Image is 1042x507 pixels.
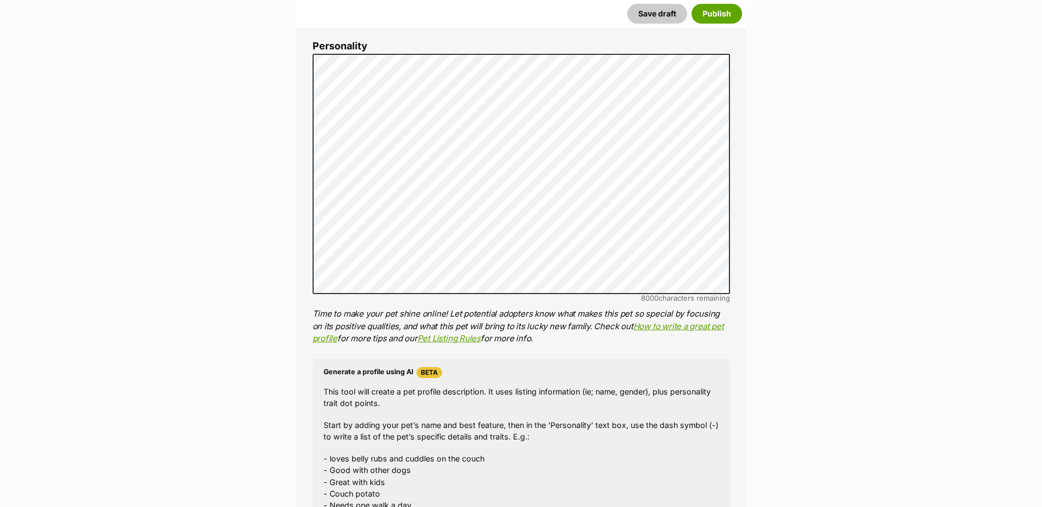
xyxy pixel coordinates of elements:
p: Time to make your pet shine online! Let potential adopters know what makes this pet so special by... [313,308,730,345]
p: Start by adding your pet’s name and best feature, then in the ‘Personality’ text box, use the das... [324,419,719,443]
span: 8000 [641,294,659,302]
h4: Generate a profile using AI [324,367,719,378]
div: characters remaining [313,294,730,302]
a: Pet Listing Rules [417,333,481,343]
button: Publish [692,4,742,24]
a: How to write a great pet profile [313,321,724,344]
button: Save draft [627,4,687,24]
p: This tool will create a pet profile description. It uses listing information (ie; name, gender), ... [324,386,719,409]
label: Personality [313,41,730,52]
span: Beta [416,367,442,378]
